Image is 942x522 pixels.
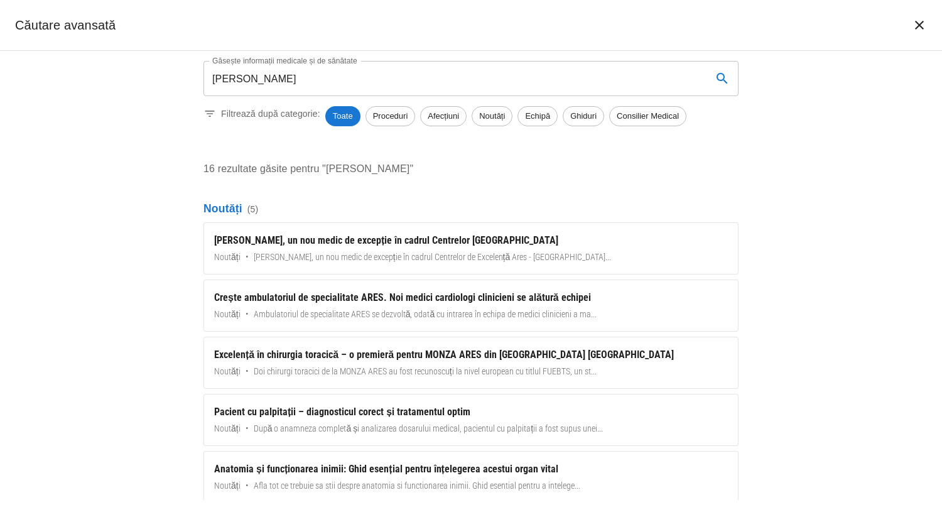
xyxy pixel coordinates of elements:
div: Ghiduri [563,106,604,126]
span: Noutăți [214,365,241,378]
input: Introduceți un termen pentru căutare... [203,61,702,96]
div: Noutăți [472,106,512,126]
span: Noutăți [214,308,241,321]
span: Noutăți [472,110,512,122]
label: Găsește informații medicale și de sănătate [212,55,357,66]
span: • [246,422,249,435]
div: Pacient cu palpitații – diagnosticul corect și tratamentul optim [214,405,728,420]
span: • [246,308,249,321]
span: Ambulatoriul de specialitate ARES se dezvoltă, odată cu intrarea în echipa de medici clinicieni a... [254,308,597,321]
span: Afla tot ce trebuie sa stii despre anatomia si functionarea inimii. Ghid esential pentru a intele... [254,479,580,492]
span: Echipă [518,110,557,122]
button: search [707,63,737,94]
a: Excelență în chirurgia toracică – o premieră pentru MONZA ARES din [GEOGRAPHIC_DATA] [GEOGRAPHIC_... [203,337,739,389]
div: Afecțiuni [420,106,467,126]
span: ( 5 ) [247,203,259,215]
span: • [246,479,249,492]
h2: Căutare avansată [15,15,116,35]
span: Noutăți [214,479,241,492]
a: Anatomia și funcționarea inimii: Ghid esențial pentru înțelegerea acestui organ vitalNoutăți•Afla... [203,451,739,503]
span: Afecțiuni [421,110,466,122]
span: [PERSON_NAME], un nou medic de excepție în cadrul Centrelor de Excelență Ares - [GEOGRAPHIC_DATA]... [254,251,612,264]
div: Crește ambulatoriul de specialitate ARES. Noi medici cardiologi clinicieni se alătură echipei [214,290,728,305]
span: Noutăți [214,422,241,435]
span: Toate [325,110,360,122]
button: închide căutarea [904,10,934,40]
div: Consilier Medical [609,106,686,126]
span: Doi chirurgi toracici de la MONZA ARES au fost recunoscuți la nivel european cu titlul FUEBTS, un... [254,365,597,378]
span: Consilier Medical [610,110,686,122]
div: Excelență în chirurgia toracică – o premieră pentru MONZA ARES din [GEOGRAPHIC_DATA] [GEOGRAPHIC_... [214,347,728,362]
a: [PERSON_NAME], un nou medic de excepție în cadrul Centrelor [GEOGRAPHIC_DATA]Noutăți•[PERSON_NAME... [203,222,739,275]
span: • [246,251,249,264]
p: 16 rezultate găsite pentru "[PERSON_NAME]" [203,161,739,177]
div: Echipă [517,106,558,126]
span: Noutăți [214,251,241,264]
span: După o anamneza completă și analizarea dosarului medical, pacientul cu palpitații a fost supus un... [254,422,603,435]
a: Pacient cu palpitații – diagnosticul corect și tratamentul optimNoutăți•După o anamneza completă ... [203,394,739,446]
p: Filtrează după categorie: [221,107,320,120]
span: Proceduri [366,110,415,122]
div: Proceduri [365,106,416,126]
a: Crește ambulatoriul de specialitate ARES. Noi medici cardiologi clinicieni se alătură echipeiNout... [203,280,739,332]
div: Toate [325,106,360,126]
div: Anatomia și funcționarea inimii: Ghid esențial pentru înțelegerea acestui organ vital [214,462,728,477]
div: [PERSON_NAME], un nou medic de excepție în cadrul Centrelor [GEOGRAPHIC_DATA] [214,233,728,248]
span: Ghiduri [563,110,604,122]
span: • [246,365,249,378]
p: Noutăți [203,200,739,217]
